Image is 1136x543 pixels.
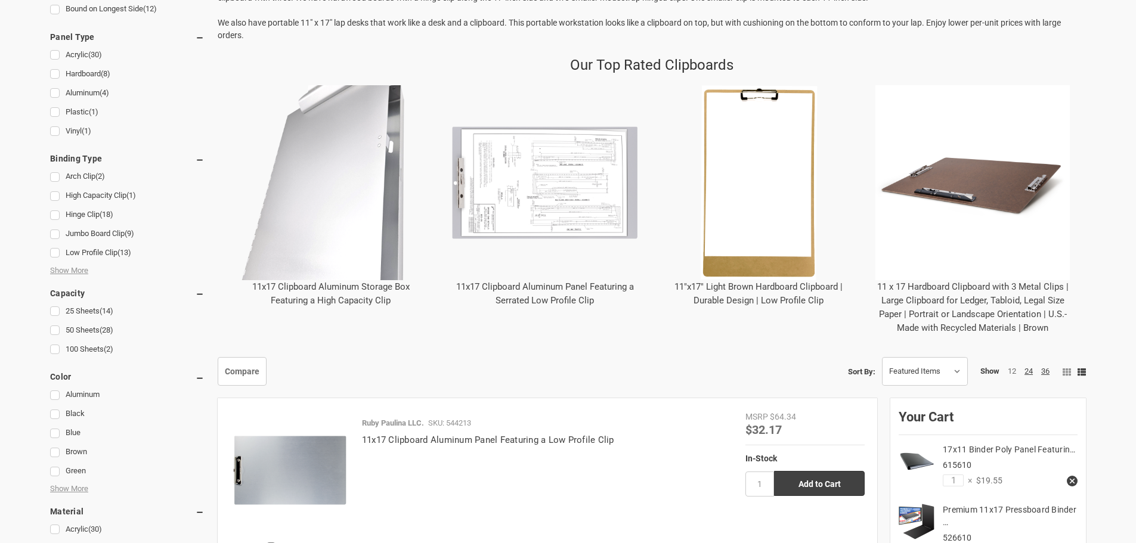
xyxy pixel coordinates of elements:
[230,411,349,530] img: 11x17 Clipboard Aluminum Panel Featuring a Low Profile Clip
[50,444,205,460] a: Brown
[224,76,438,317] div: 11x17 Clipboard Aluminum Storage Box Featuring a High Capacity Clip
[82,126,91,135] span: (1)
[218,18,1061,40] span: We also have portable 11" x 17" lap desks that work like a desk and a clipboard. This portable wo...
[143,4,157,13] span: (12)
[50,104,205,120] a: Plastic
[50,245,205,261] a: Low Profile Clip
[50,522,205,538] a: Acrylic
[964,474,972,487] span: ×
[50,483,88,495] span: Show More
[50,463,205,479] a: Green
[50,226,205,242] a: Jumbo Board Clip
[362,417,424,429] p: Ruby Paulina LLC.
[972,474,1002,487] span: $19.55
[428,417,471,429] p: SKU: 544213
[745,421,782,437] span: $32.17
[875,85,1070,280] img: 11 x 17 Hardboard Clipboard with 3 Metal Clips | Large Clipboard for Ledger, Tabloid, Legal Size ...
[362,435,614,445] a: 11x17 Clipboard Aluminum Panel Featuring a Low Profile Clip
[50,303,205,319] a: 25 Sheets
[50,342,205,358] a: 100 Sheets
[101,69,110,78] span: (8)
[50,47,205,63] a: Acrylic
[943,533,971,542] span: 526610
[125,229,134,238] span: (9)
[50,425,205,441] a: Blue
[252,281,410,306] a: 11x17 Clipboard Aluminum Storage Box Featuring a High Capacity Clip
[100,306,113,315] span: (14)
[117,248,131,257] span: (13)
[899,443,934,479] img: 17x11 Binder Poly Panel Featuring a 1" Angle-D Ring Black
[943,460,971,470] span: 615610
[980,365,999,376] span: Show
[770,412,796,421] span: $64.34
[50,322,205,339] a: 50 Sheets
[570,54,733,76] p: Our Top Rated Clipboards
[943,445,1075,454] a: 17x11 Binder Poly Panel Featurin…
[456,281,634,306] a: 11x17 Clipboard Aluminum Panel Featuring a Serrated Low Profile Clip
[447,85,642,280] img: 11x17 Clipboard Aluminum Panel Featuring a Serrated Low Profile Clip
[1024,367,1033,376] a: 24
[50,286,205,300] h5: Capacity
[100,210,113,219] span: (18)
[50,151,205,166] h5: Binding Type
[745,452,865,464] div: In-Stock
[50,370,205,384] h5: Color
[652,76,866,317] div: 11"x17" Light Brown Hardboard Clipboard | Durable Design | Low Profile Clip
[95,172,105,181] span: (2)
[50,387,205,403] a: Aluminum
[50,188,205,204] a: High Capacity Clip
[1041,367,1050,376] a: 36
[218,357,267,386] a: Compare
[848,362,875,380] label: Sort By:
[233,85,428,280] img: 11x17 Clipboard Aluminum Storage Box Featuring a High Capacity Clip
[50,406,205,422] a: Black
[877,281,1069,333] a: 11 x 17 Hardboard Clipboard with 3 Metal Clips | Large Clipboard for Ledger, Tabloid, Legal Size ...
[50,85,205,101] a: Aluminum
[88,50,102,59] span: (30)
[50,66,205,82] a: Hardboard
[745,411,768,423] div: MSRP
[774,471,865,496] input: Add to Cart
[943,505,1076,527] a: Premium 11x17 Pressboard Binder …
[88,525,102,533] span: (30)
[89,107,98,116] span: (1)
[50,123,205,139] a: Vinyl
[50,504,205,519] h5: Material
[50,169,205,185] a: Arch Clip
[899,407,1078,435] div: Your Cart
[899,504,934,539] img: Premium 11x17 Pressboard Binder with High-Density Polyethylene - 3" Capacity, Crush Finish Exteri...
[100,325,113,334] span: (28)
[50,30,205,44] h5: Panel Type
[438,76,652,317] div: 11x17 Clipboard Aluminum Panel Featuring a Serrated Low Profile Clip
[100,88,109,97] span: (4)
[674,281,843,306] a: 11"x17" Light Brown Hardboard Clipboard | Durable Design | Low Profile Clip
[1008,367,1016,376] a: 12
[104,345,113,353] span: (2)
[661,85,856,280] img: 11"x17" Light Brown Hardboard Clipboard | Durable Design | Low Profile Clip
[50,207,205,223] a: Hinge Clip
[866,76,1080,345] div: 11 x 17 Hardboard Clipboard with 3 Metal Clips | Large Clipboard for Ledger, Tabloid, Legal Size ...
[50,265,88,277] span: Show More
[126,191,136,200] span: (1)
[50,1,205,17] a: Bound on Longest Side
